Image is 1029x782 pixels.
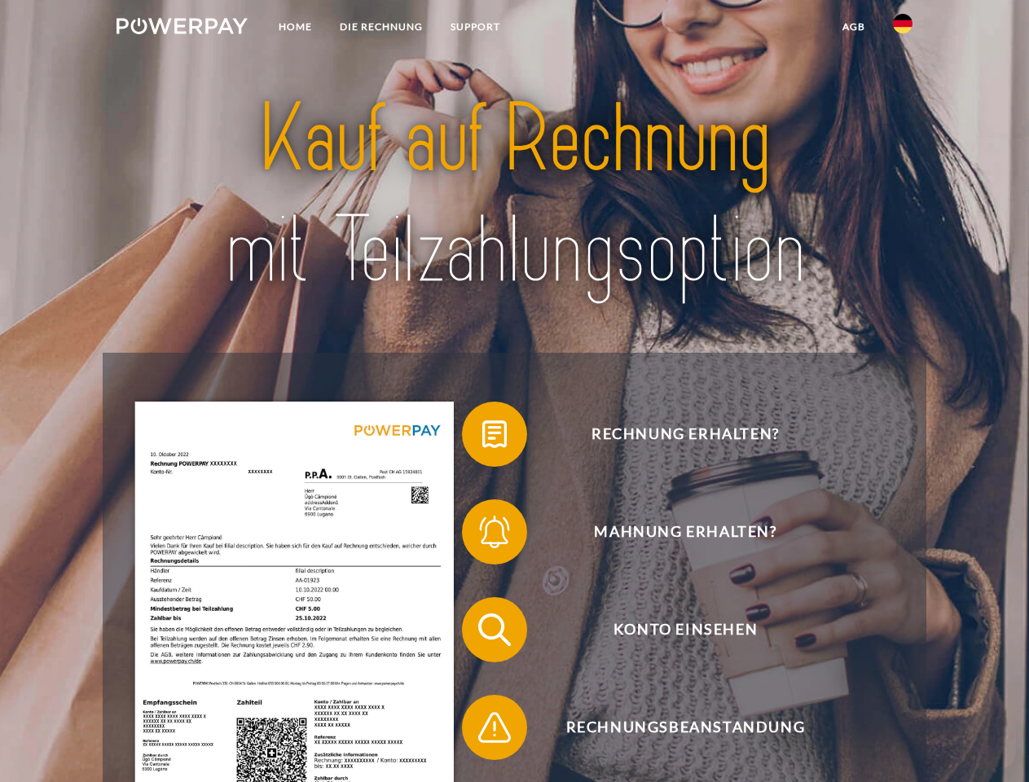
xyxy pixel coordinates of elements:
span: Konto einsehen [486,597,885,662]
img: qb_bell.svg [474,512,515,552]
a: Home [265,12,326,42]
span: Rechnung erhalten? [486,402,885,467]
button: Mahnung erhalten? [462,499,886,565]
a: agb [829,12,879,42]
img: title-powerpay_de.svg [156,78,873,312]
button: Rechnung erhalten? [462,402,886,467]
button: Konto einsehen [462,597,886,662]
iframe: Schaltfläche zum Öffnen des Messaging-Fensters [964,717,1016,769]
img: qb_warning.svg [474,707,515,748]
img: logo-powerpay-white.svg [117,18,248,34]
img: de [893,14,912,33]
a: SUPPORT [437,12,514,42]
button: Rechnungsbeanstandung [462,695,886,760]
img: qb_search.svg [474,609,515,650]
img: qb_bill.svg [474,414,515,455]
a: DIE RECHNUNG [326,12,437,42]
span: Rechnungsbeanstandung [486,695,885,760]
span: Mahnung erhalten? [486,499,885,565]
